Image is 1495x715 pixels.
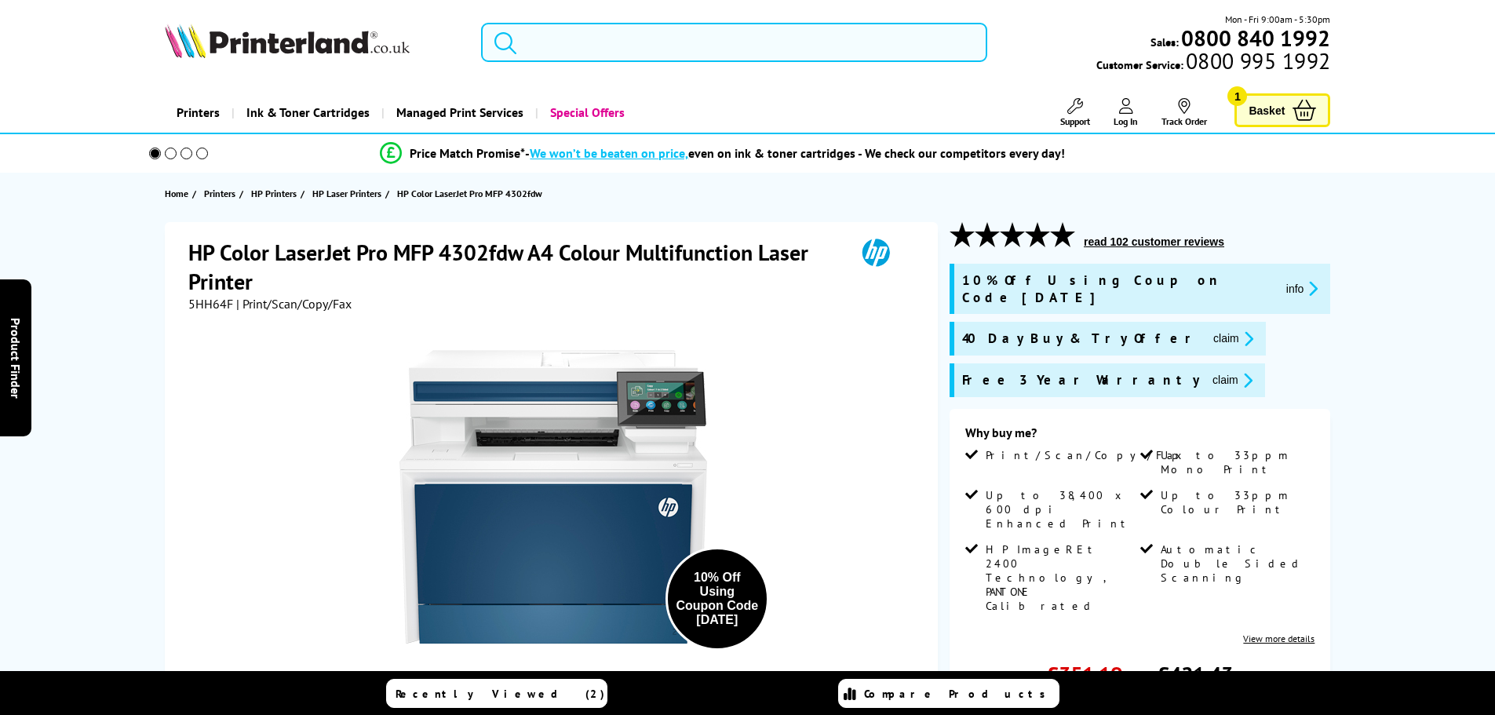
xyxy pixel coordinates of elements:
span: | Print/Scan/Copy/Fax [236,296,352,312]
button: read 102 customer reviews [1079,235,1229,249]
li: modal_Promise [128,140,1318,167]
span: Compare Products [864,687,1054,701]
a: Managed Print Services [381,93,535,133]
img: Printerland Logo [165,24,410,58]
button: promo-description [1209,330,1258,348]
span: We won’t be beaten on price, [530,145,688,161]
a: Track Order [1161,98,1207,127]
span: 5HH64F [188,296,233,312]
span: 1 [1227,86,1247,106]
span: HP Laser Printers [312,185,381,202]
span: Print/Scan/Copy/Fax [986,448,1187,462]
a: HP Laser Printers [312,185,385,202]
a: Log In [1114,98,1138,127]
a: Home [165,185,192,202]
span: 40 Day Buy & Try Offer [962,330,1201,348]
a: Special Offers [535,93,636,133]
a: Recently Viewed (2) [386,679,607,708]
a: HP Color LaserJet Pro MFP 4302fdw [397,185,546,202]
span: Up to 38,400 x 600 dpi Enhanced Print [986,488,1136,531]
div: - even on ink & toner cartridges - We check our competitors every day! [525,145,1065,161]
img: HP [840,238,912,267]
span: Customer Service: [1096,53,1330,72]
span: Recently Viewed (2) [396,687,605,701]
a: HP Printers [251,185,301,202]
span: Up to 33ppm Mono Print [1161,448,1311,476]
span: Price Match Promise* [410,145,525,161]
span: 10% Off Using Coupon Code [DATE] [962,272,1274,306]
span: Log In [1114,115,1138,127]
a: Basket 1 [1234,93,1330,127]
a: Compare Products [838,679,1059,708]
button: promo-description [1208,371,1257,389]
span: Home [165,185,188,202]
button: promo-description [1282,279,1323,297]
a: Printers [204,185,239,202]
h1: HP Color LaserJet Pro MFP 4302fdw A4 Colour Multifunction Laser Printer [188,238,840,296]
img: HP Color LaserJet Pro MFP 4302fdw [399,343,707,651]
span: Ink & Toner Cartridges [246,93,370,133]
a: View more details [1243,633,1315,644]
span: Basket [1249,100,1285,121]
span: Sales: [1150,35,1179,49]
span: Support [1060,115,1090,127]
span: Up to 33ppm Colour Print [1161,488,1311,516]
span: £351.19 [1047,660,1122,689]
a: Printers [165,93,232,133]
span: Mon - Fri 9:00am - 5:30pm [1225,12,1330,27]
a: Printerland Logo [165,24,462,61]
span: HP Printers [251,185,297,202]
a: Support [1060,98,1090,127]
span: HP Color LaserJet Pro MFP 4302fdw [397,185,542,202]
span: Product Finder [8,317,24,398]
div: Why buy me? [965,425,1315,448]
span: Automatic Double Sided Scanning [1161,542,1311,585]
span: Printers [204,185,235,202]
a: 0800 840 1992 [1179,31,1330,46]
span: 0800 995 1992 [1183,53,1330,68]
b: 0800 840 1992 [1181,24,1330,53]
div: 10% Off Using Coupon Code [DATE] [676,571,759,627]
span: HP ImageREt 2400 Technology, PANTONE Calibrated [986,542,1136,613]
span: Free 3 Year Warranty [962,371,1200,389]
a: Ink & Toner Cartridges [232,93,381,133]
span: £421.43 [1158,660,1233,689]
